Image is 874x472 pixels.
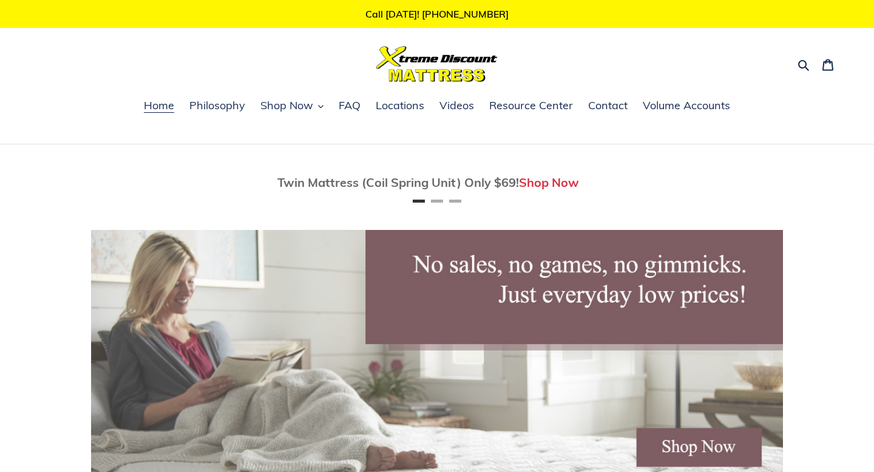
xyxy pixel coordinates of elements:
a: Locations [370,97,430,115]
span: Home [144,98,174,113]
a: Volume Accounts [637,97,736,115]
span: Volume Accounts [643,98,730,113]
a: Philosophy [183,97,251,115]
a: FAQ [333,97,367,115]
a: Shop Now [519,175,579,190]
span: Videos [439,98,474,113]
button: Page 2 [431,200,443,203]
a: Resource Center [483,97,579,115]
span: Twin Mattress (Coil Spring Unit) Only $69! [277,175,519,190]
img: Xtreme Discount Mattress [376,46,498,82]
button: Shop Now [254,97,330,115]
span: Contact [588,98,628,113]
button: Page 1 [413,200,425,203]
span: Resource Center [489,98,573,113]
a: Home [138,97,180,115]
a: Videos [433,97,480,115]
span: FAQ [339,98,361,113]
span: Shop Now [260,98,313,113]
span: Philosophy [189,98,245,113]
a: Contact [582,97,634,115]
span: Locations [376,98,424,113]
button: Page 3 [449,200,461,203]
